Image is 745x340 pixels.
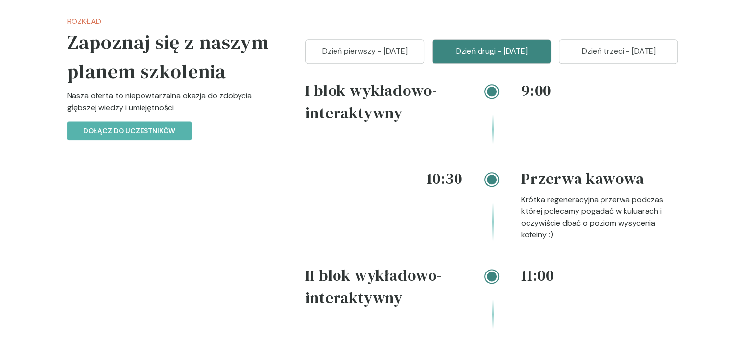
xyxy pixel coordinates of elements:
[432,39,551,64] button: Dzień drugi - [DATE]
[305,79,462,128] h4: I blok wykładowo-interaktywny
[67,125,192,136] a: Dołącz do uczestników
[67,16,274,27] p: Rozkład
[559,39,678,64] button: Dzień trzeci - [DATE]
[317,45,412,57] p: Dzień pierwszy - [DATE]
[305,39,424,64] button: Dzień pierwszy - [DATE]
[521,194,678,241] p: Krótka regeneracyjna przerwa podczas której polecamy pogadać w kuluarach i oczywiście dbać o pozi...
[67,90,274,121] p: Nasza oferta to niepowtarzalna okazja do zdobycia głębszej wiedzy i umiejętności
[521,79,678,102] h4: 9:00
[83,126,175,136] p: Dołącz do uczestników
[571,45,666,57] p: Dzień trzeci - [DATE]
[305,167,462,190] h4: 10:30
[305,264,462,313] h4: II blok wykładowo-interaktywny
[521,167,678,194] h4: Przerwa kawowa
[67,27,274,86] h5: Zapoznaj się z naszym planem szkolenia
[67,121,192,140] button: Dołącz do uczestników
[444,45,539,57] p: Dzień drugi - [DATE]
[521,264,678,287] h4: 11:00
